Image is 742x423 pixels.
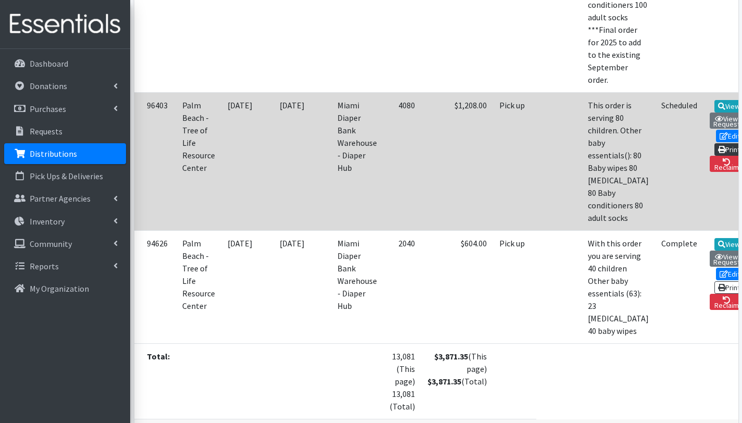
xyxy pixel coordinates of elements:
td: Palm Beach -Tree of Life Resource Center [176,92,221,230]
a: Purchases [4,98,126,119]
strong: $3,871.35 [434,351,468,362]
img: HumanEssentials [4,7,126,42]
td: $1,208.00 [421,92,493,230]
a: Donations [4,76,126,96]
a: Inventory [4,211,126,232]
a: Pick Ups & Deliveries [4,166,126,186]
p: Inventory [30,216,65,227]
strong: $3,871.35 [427,376,461,387]
a: My Organization [4,278,126,299]
p: Purchases [30,104,66,114]
td: With this order you are serving 40 children Other baby essentials (63): 23 [MEDICAL_DATA] 40 baby... [582,230,655,343]
td: Scheduled [655,92,703,230]
td: [DATE] [221,92,273,230]
strong: Total: [147,351,170,362]
p: Dashboard [30,58,68,69]
td: Pick up [493,230,536,343]
a: Dashboard [4,53,126,74]
td: 4080 [383,92,421,230]
td: 2040 [383,230,421,343]
td: (This page) (Total) [421,343,493,419]
td: [DATE] [273,92,331,230]
td: 96403 [134,92,176,230]
td: 94626 [134,230,176,343]
td: Miami Diaper Bank Warehouse - Diaper Hub [331,92,383,230]
td: $604.00 [421,230,493,343]
p: Donations [30,81,67,91]
td: 13,081 (This page) 13,081 (Total) [383,343,421,419]
a: Partner Agencies [4,188,126,209]
p: Requests [30,126,62,136]
a: Requests [4,121,126,142]
td: Palm Beach -Tree of Life Resource Center [176,230,221,343]
td: Complete [655,230,703,343]
p: Reports [30,261,59,271]
td: Pick up [493,92,536,230]
p: Distributions [30,148,77,159]
td: Miami Diaper Bank Warehouse - Diaper Hub [331,230,383,343]
p: Partner Agencies [30,193,91,204]
td: [DATE] [221,230,273,343]
td: This order is serving 80 children. Other baby essentials(): 80 Baby wipes 80 [MEDICAL_DATA] 80 Ba... [582,92,655,230]
p: Pick Ups & Deliveries [30,171,103,181]
p: Community [30,239,72,249]
p: My Organization [30,283,89,294]
a: Community [4,233,126,254]
a: Distributions [4,143,126,164]
a: Reports [4,256,126,277]
td: [DATE] [273,230,331,343]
